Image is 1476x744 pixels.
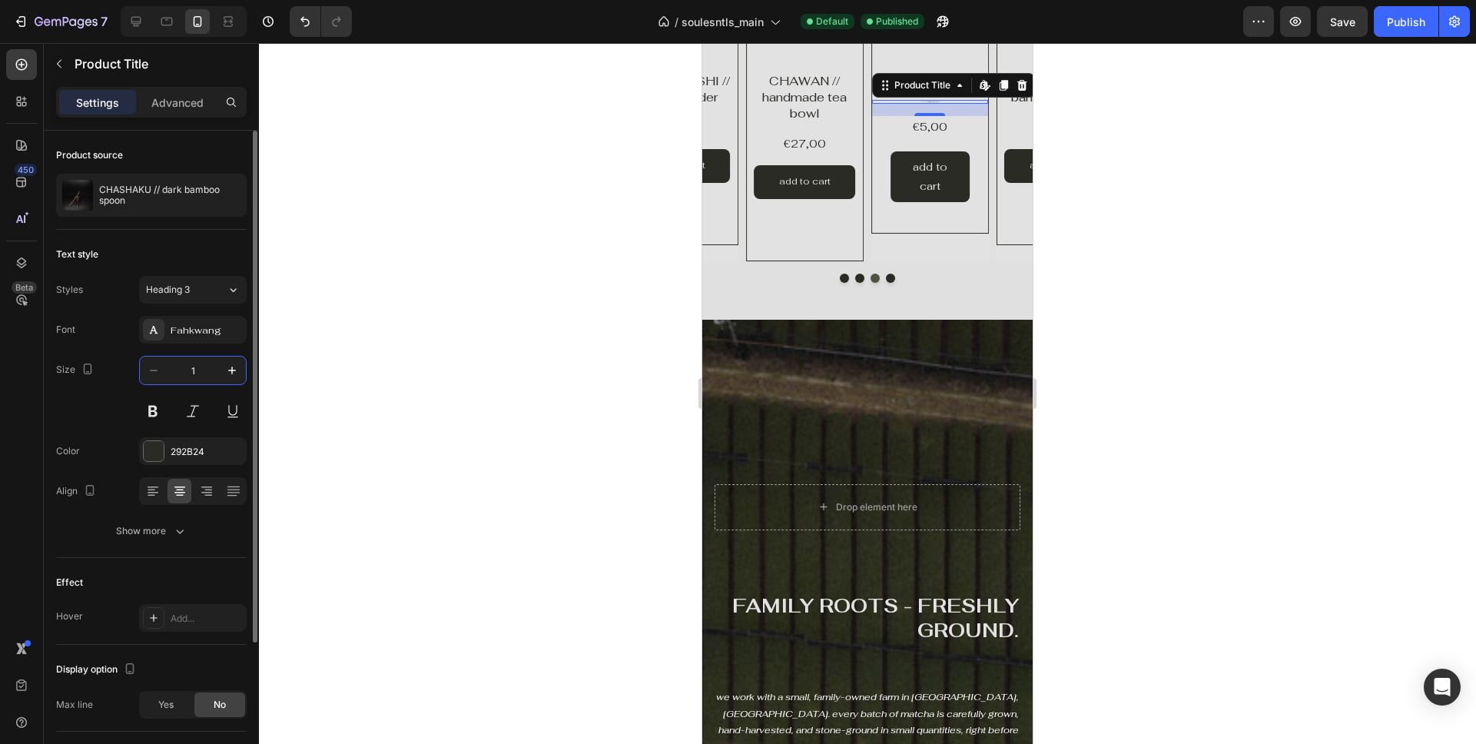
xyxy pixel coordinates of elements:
div: Hover [56,609,83,623]
div: Max line [56,698,93,712]
div: Size [56,360,97,380]
div: Publish [1387,14,1425,30]
div: Show more [116,523,187,539]
p: 7 [101,12,108,31]
div: add to cart [327,115,379,131]
button: add to cart [302,106,403,140]
div: Text style [56,247,98,261]
div: Styles [56,283,83,297]
img: product feature img [62,180,93,211]
div: Font [56,323,75,337]
button: Dot [184,231,193,240]
div: €5,00 [209,73,247,95]
div: Fahkwang [171,324,243,337]
button: Show more [56,517,247,545]
button: Dot [168,231,177,240]
button: Heading 3 [139,276,247,304]
button: add to cart [188,108,267,159]
span: / [675,14,678,30]
h2: FAMILY ROOTS - FRESHLY GROUND. [12,549,318,602]
div: Drop element here [134,458,215,470]
span: Yes [158,698,174,712]
div: Effect [56,576,83,590]
button: Publish [1374,6,1438,37]
iframe: Design area [702,43,1033,744]
div: Product source [56,148,123,162]
span: No [214,698,226,712]
button: 7 [6,6,114,37]
div: 292B24 [171,445,243,459]
div: Open Intercom Messenger [1424,669,1461,706]
span: Default [816,15,848,28]
span: Save [1330,15,1355,28]
p: Product Title [75,55,240,73]
span: Published [876,15,918,28]
p: Settings [76,95,119,111]
div: add to cart [207,115,249,153]
button: Dot [138,231,147,240]
div: Display option [56,659,139,680]
div: Color [56,444,80,458]
div: Beta [12,281,37,294]
div: add to cart [77,131,128,148]
h1: CHAWAN // handmade tea bowl [45,29,161,80]
div: Align [56,481,99,502]
button: Save [1317,6,1368,37]
div: Add... [171,612,243,626]
button: Dot [153,231,162,240]
p: Advanced [151,95,204,111]
h2: CHASHAKU // dark bamboo spoon [170,57,286,61]
span: soulesntls_main [682,14,764,30]
div: Product Title [189,35,251,49]
h1: CHASEN // dark bamboo whisk [295,29,411,65]
p: CHASHAKU // dark bamboo spoon [99,184,240,206]
div: 450 [15,164,37,176]
div: Undo/Redo [290,6,352,37]
i: we work with a small, family-owned farm in [GEOGRAPHIC_DATA], [GEOGRAPHIC_DATA]. every batch of m... [14,648,317,710]
span: Heading 3 [146,283,190,297]
button: add to cart [51,122,153,156]
div: €27,00 [80,92,125,109]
